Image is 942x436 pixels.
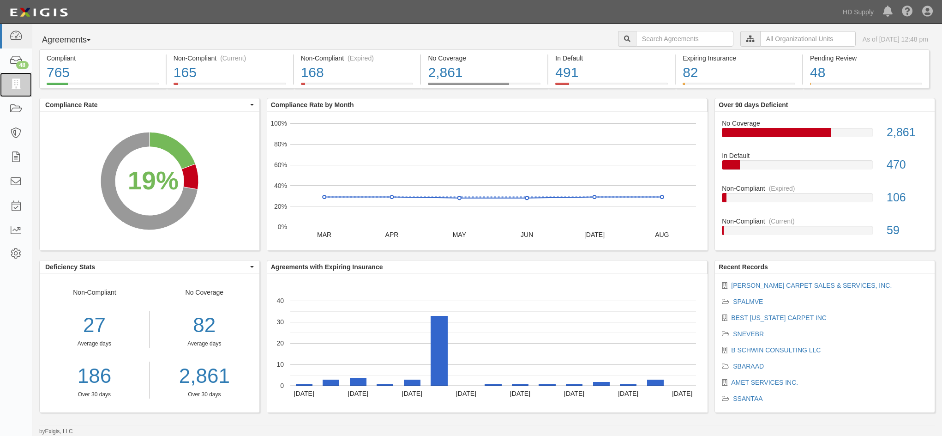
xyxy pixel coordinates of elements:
div: Non-Compliant (Expired) [301,54,414,63]
text: APR [385,231,398,238]
div: 82 [683,63,795,83]
div: 82 [156,311,252,340]
small: by [39,428,73,436]
div: 48 [16,61,29,69]
input: Search Agreements [636,31,733,47]
div: Over 30 days [156,391,252,399]
div: 491 [555,63,668,83]
div: No Coverage [715,119,935,128]
a: 2,861 [156,362,252,391]
div: 165 [174,63,286,83]
a: No Coverage2,861 [722,119,928,151]
div: 168 [301,63,414,83]
a: Pending Review48 [803,83,930,90]
div: (Expired) [348,54,374,63]
div: Average days [156,340,252,348]
text: JUN [521,231,533,238]
span: Compliance Rate [45,100,248,109]
b: Over 90 days Deficient [719,101,788,109]
a: BEST [US_STATE] CARPET INC [731,314,827,321]
text: 80% [274,140,287,148]
div: Pending Review [810,54,922,63]
a: 186 [40,362,149,391]
text: MAY [452,231,466,238]
div: In Default [715,151,935,160]
svg: A chart. [40,112,259,250]
div: Non-Compliant [40,288,150,399]
text: 0% [278,223,287,230]
a: Non-Compliant(Expired)168 [294,83,420,90]
div: (Current) [220,54,246,63]
div: 59 [880,222,935,239]
div: 765 [47,63,159,83]
svg: A chart. [267,274,708,412]
text: 20 [276,339,284,347]
text: [DATE] [348,390,368,397]
b: Recent Records [719,263,768,271]
div: Non-Compliant (Current) [174,54,286,63]
div: 19% [128,162,179,199]
a: Compliant765 [39,83,166,90]
b: Compliance Rate by Month [271,101,354,109]
text: 10 [276,361,284,368]
div: 470 [880,157,935,173]
a: HD Supply [838,3,878,21]
a: Non-Compliant(Current)59 [722,217,928,242]
a: SPALMVE [733,298,763,305]
a: Non-Compliant(Expired)106 [722,184,928,217]
div: 48 [810,63,922,83]
div: No Coverage [428,54,540,63]
a: In Default470 [722,151,928,184]
text: [DATE] [564,390,584,397]
text: MAR [317,231,331,238]
text: 0 [280,382,284,389]
text: 20% [274,202,287,210]
div: Over 30 days [40,391,149,399]
div: (Expired) [769,184,795,193]
div: 27 [40,311,149,340]
text: 40 [276,297,284,304]
div: Compliant [47,54,159,63]
a: In Default491 [548,83,675,90]
span: Deficiency Stats [45,262,248,272]
a: Expiring Insurance82 [676,83,802,90]
button: Deficiency Stats [40,260,259,273]
div: As of [DATE] 12:48 pm [863,35,928,44]
i: Help Center - Complianz [902,6,913,18]
div: 2,861 [880,124,935,141]
div: In Default [555,54,668,63]
div: Non-Compliant [715,184,935,193]
div: 2,861 [428,63,540,83]
b: Agreements with Expiring Insurance [271,263,383,271]
img: logo-5460c22ac91f19d4615b14bd174203de0afe785f0fc80cf4dbbc73dc1793850b.png [7,4,71,21]
svg: A chart. [267,112,708,250]
input: All Organizational Units [760,31,856,47]
div: 106 [880,189,935,206]
div: No Coverage [150,288,259,399]
a: SBARAAD [733,363,764,370]
div: Non-Compliant [715,217,935,226]
a: No Coverage2,861 [421,83,547,90]
a: AMET SERVICES INC. [731,379,798,386]
div: Average days [40,340,149,348]
text: [DATE] [584,231,605,238]
div: (Current) [769,217,795,226]
a: SNEVEBR [733,330,764,338]
text: [DATE] [618,390,638,397]
text: 30 [276,318,284,326]
text: [DATE] [402,390,422,397]
div: Expiring Insurance [683,54,795,63]
text: 100% [270,120,287,127]
a: Exigis, LLC [45,428,73,435]
text: [DATE] [510,390,530,397]
text: [DATE] [456,390,476,397]
text: AUG [655,231,669,238]
text: 40% [274,182,287,189]
text: 60% [274,161,287,169]
button: Agreements [39,31,108,49]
